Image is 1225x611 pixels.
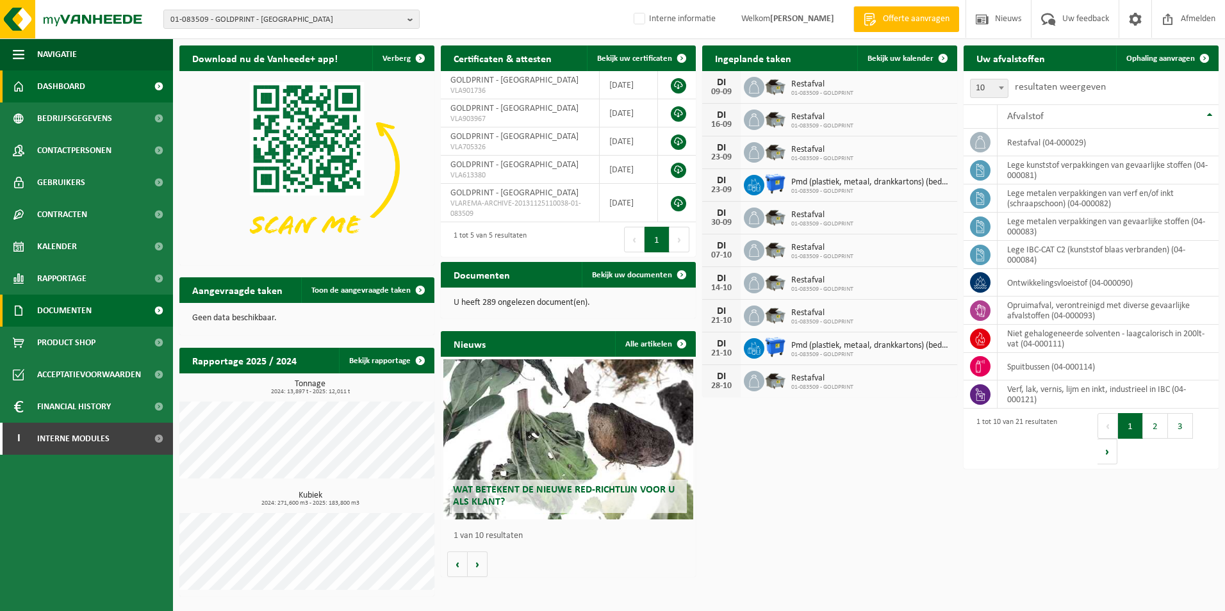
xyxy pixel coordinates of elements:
div: DI [709,273,734,284]
span: Dashboard [37,70,85,102]
a: Bekijk uw documenten [582,262,695,288]
div: 07-10 [709,251,734,260]
td: lege metalen verpakkingen van gevaarlijke stoffen (04-000083) [998,213,1219,241]
span: VLA901736 [450,86,589,96]
td: opruimafval, verontreinigd met diverse gevaarlijke afvalstoffen (04-000093) [998,297,1219,325]
span: Restafval [791,112,853,122]
span: 01-083509 - GOLDPRINT [791,220,853,228]
div: 14-10 [709,284,734,293]
td: [DATE] [600,71,658,99]
td: niet gehalogeneerde solventen - laagcalorisch in 200lt-vat (04-000111) [998,325,1219,353]
img: WB-5000-GAL-GY-04 [764,369,786,391]
div: 21-10 [709,349,734,358]
span: 01-083509 - GOLDPRINT [791,155,853,163]
td: lege kunststof verpakkingen van gevaarlijke stoffen (04-000081) [998,156,1219,184]
span: Documenten [37,295,92,327]
td: lege metalen verpakkingen van verf en/of inkt (schraapschoon) (04-000082) [998,184,1219,213]
span: Restafval [791,210,853,220]
span: Restafval [791,243,853,253]
span: Pmd (plastiek, metaal, drankkartons) (bedrijven) [791,341,951,351]
span: Toon de aangevraagde taken [311,286,411,295]
div: 23-09 [709,186,734,195]
span: 01-083509 - GOLDPRINT [791,90,853,97]
span: Pmd (plastiek, metaal, drankkartons) (bedrijven) [791,177,951,188]
td: [DATE] [600,127,658,156]
div: 1 tot 5 van 5 resultaten [447,225,527,254]
span: Bedrijfsgegevens [37,102,112,134]
div: 09-09 [709,88,734,97]
span: Financial History [37,391,111,423]
p: 1 van 10 resultaten [454,532,689,541]
span: Bekijk uw documenten [592,271,672,279]
button: Next [1098,439,1117,464]
img: WB-5000-GAL-GY-04 [764,206,786,227]
button: 01-083509 - GOLDPRINT - [GEOGRAPHIC_DATA] [163,10,420,29]
strong: [PERSON_NAME] [770,14,834,24]
span: 01-083509 - GOLDPRINT [791,188,951,195]
button: 2 [1143,413,1168,439]
span: Contactpersonen [37,134,111,167]
div: DI [709,110,734,120]
td: verf, lak, vernis, lijm en inkt, industrieel in IBC (04-000121) [998,380,1219,409]
h2: Certificaten & attesten [441,45,564,70]
td: spuitbussen (04-000114) [998,353,1219,380]
a: Offerte aanvragen [853,6,959,32]
img: WB-5000-GAL-GY-04 [764,271,786,293]
div: 28-10 [709,382,734,391]
td: [DATE] [600,184,658,222]
a: Wat betekent de nieuwe RED-richtlijn voor u als klant? [443,359,693,519]
span: 01-083509 - GOLDPRINT [791,122,853,130]
span: 2024: 13,897 t - 2025: 12,011 t [186,389,434,395]
span: GOLDPRINT - [GEOGRAPHIC_DATA] [450,188,579,198]
p: U heeft 289 ongelezen document(en). [454,298,683,307]
span: Navigatie [37,38,77,70]
button: 1 [1118,413,1143,439]
div: DI [709,306,734,316]
span: VLAREMA-ARCHIVE-20131125110038-01-083509 [450,199,589,219]
a: Toon de aangevraagde taken [301,277,433,303]
button: 1 [645,227,670,252]
span: 01-083509 - GOLDPRINT [791,253,853,261]
span: Wat betekent de nieuwe RED-richtlijn voor u als klant? [453,485,675,507]
h3: Tonnage [186,380,434,395]
span: Rapportage [37,263,86,295]
span: Restafval [791,275,853,286]
span: GOLDPRINT - [GEOGRAPHIC_DATA] [450,104,579,113]
h3: Kubiek [186,491,434,507]
span: 10 [971,79,1008,97]
span: VLA613380 [450,170,589,181]
span: Product Shop [37,327,95,359]
span: I [13,423,24,455]
span: 01-083509 - GOLDPRINT [791,351,951,359]
span: VLA903967 [450,114,589,124]
img: WB-5000-GAL-GY-04 [764,238,786,260]
span: Restafval [791,145,853,155]
button: Previous [1098,413,1118,439]
span: Restafval [791,373,853,384]
div: DI [709,371,734,382]
h2: Ingeplande taken [702,45,804,70]
h2: Download nu de Vanheede+ app! [179,45,350,70]
td: [DATE] [600,156,658,184]
a: Alle artikelen [615,331,695,357]
div: DI [709,143,734,153]
button: Previous [624,227,645,252]
span: Gebruikers [37,167,85,199]
span: 01-083509 - GOLDPRINT [791,384,853,391]
td: lege IBC-CAT C2 (kunststof blaas verbranden) (04-000084) [998,241,1219,269]
a: Ophaling aanvragen [1116,45,1217,71]
a: Bekijk uw certificaten [587,45,695,71]
h2: Uw afvalstoffen [964,45,1058,70]
img: WB-1100-HPE-BE-04 [764,336,786,358]
div: 16-09 [709,120,734,129]
button: Next [670,227,689,252]
img: WB-5000-GAL-GY-04 [764,108,786,129]
span: 2024: 271,600 m3 - 2025: 183,800 m3 [186,500,434,507]
button: Volgende [468,551,488,577]
span: Ophaling aanvragen [1126,54,1195,63]
span: GOLDPRINT - [GEOGRAPHIC_DATA] [450,132,579,142]
h2: Nieuws [441,331,498,356]
span: Restafval [791,79,853,90]
div: DI [709,175,734,186]
img: WB-1100-HPE-BE-04 [764,173,786,195]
